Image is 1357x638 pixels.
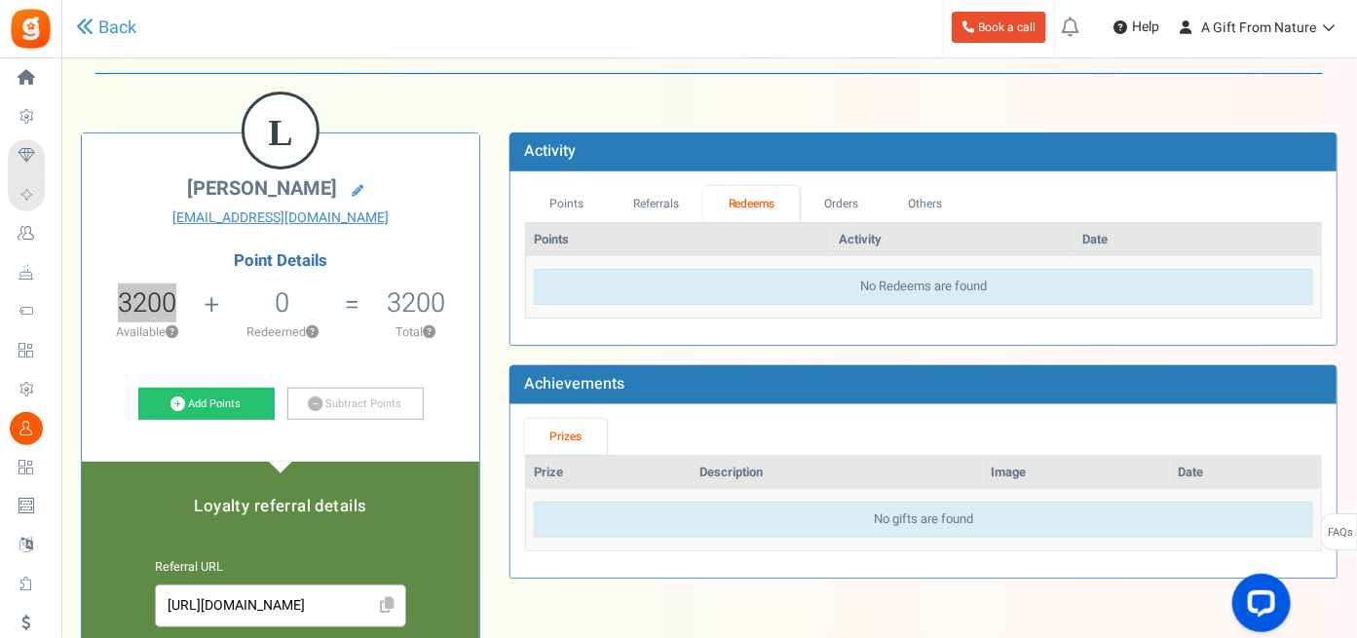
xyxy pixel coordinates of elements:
button: ? [424,326,436,339]
h5: 3200 [387,288,445,318]
a: Points [525,186,609,222]
a: Back [76,16,136,41]
span: A Gift From Nature [1201,18,1316,38]
span: [PERSON_NAME] [188,174,338,203]
b: Achievements [524,372,624,395]
h5: 0 [276,288,290,318]
b: Activity [524,139,576,163]
span: 3200 [118,283,176,322]
p: Redeemed [222,323,343,341]
span: Click to Copy [372,589,403,623]
h6: Referral URL [155,561,406,575]
a: Orders [800,186,884,222]
a: Book a call [952,12,1046,43]
div: No Redeems are found [534,269,1313,305]
a: Prizes [525,419,607,455]
img: Gratisfaction [9,7,53,51]
span: Help [1127,18,1159,37]
a: Help [1106,12,1167,43]
th: Activity [831,223,1074,257]
th: Points [526,223,831,257]
span: FAQs [1327,514,1353,551]
a: Referrals [609,186,704,222]
button: ? [166,326,178,339]
figcaption: L [245,94,317,170]
p: Available [92,323,203,341]
p: Total [362,323,470,341]
a: Others [884,186,967,222]
a: Add Points [138,388,275,421]
button: ? [306,326,319,339]
th: Image [983,456,1170,490]
a: Subtract Points [287,388,424,421]
th: Date [1074,223,1321,257]
th: Description [692,456,983,490]
div: No gifts are found [534,502,1313,538]
h4: Point Details [82,252,479,270]
a: Redeems [703,186,800,222]
th: Date [1170,456,1321,490]
h5: Loyalty referral details [101,498,460,515]
th: Prize [526,456,692,490]
a: [EMAIL_ADDRESS][DOMAIN_NAME] [96,208,465,228]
